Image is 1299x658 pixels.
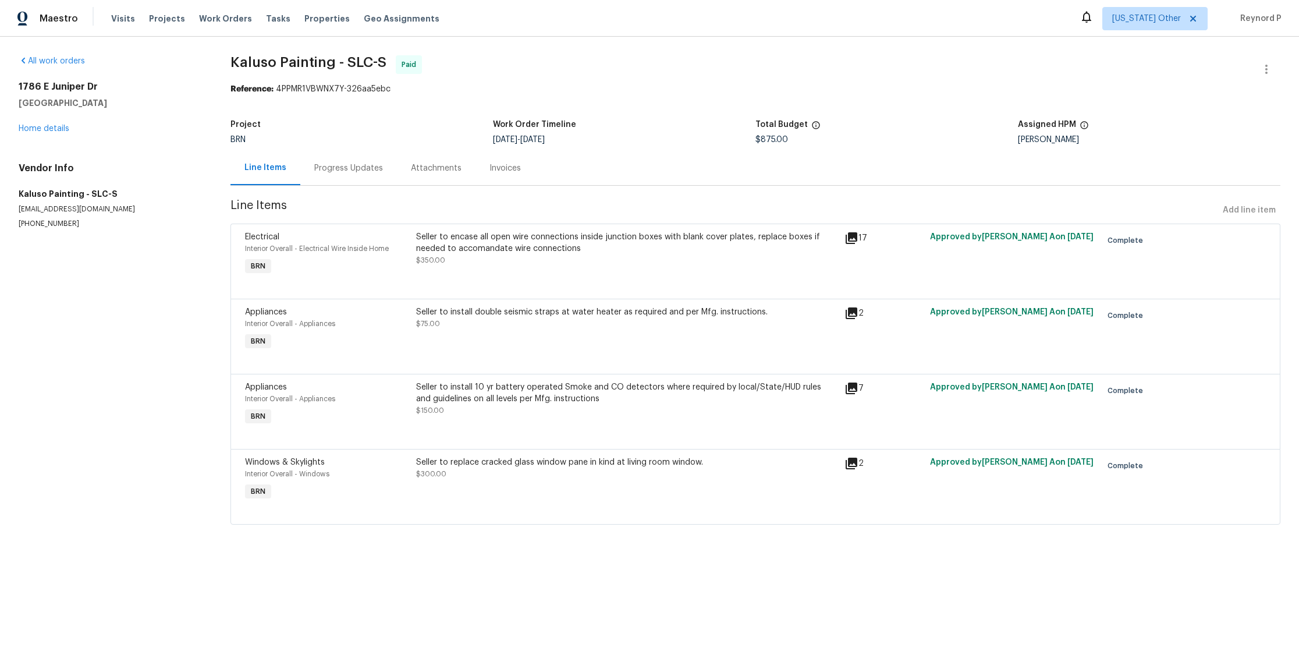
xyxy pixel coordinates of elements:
p: [EMAIL_ADDRESS][DOMAIN_NAME] [19,204,203,214]
span: Tasks [266,15,290,23]
span: Kaluso Painting - SLC-S [230,55,386,69]
div: Invoices [489,162,521,174]
div: 17 [844,231,923,245]
h5: Project [230,121,261,129]
div: [PERSON_NAME] [1018,136,1280,144]
span: Interior Overall - Electrical Wire Inside Home [245,245,389,252]
div: Seller to replace cracked glass window pane in kind at living room window. [416,457,837,468]
h5: Assigned HPM [1018,121,1076,129]
span: $75.00 [416,320,440,327]
div: 4PPMR1VBWNX7Y-326aa5ebc [230,83,1280,95]
span: Complete [1108,385,1148,397]
h5: Total Budget [755,121,808,129]
div: 2 [844,457,923,470]
span: BRN [246,260,270,272]
h5: Work Order Timeline [493,121,576,129]
span: BRN [230,136,246,144]
div: Seller to encase all open wire connections inside junction boxes with blank cover plates, replace... [416,231,837,254]
span: Reynord P [1236,13,1282,24]
span: [DATE] [520,136,545,144]
div: Seller to install 10 yr battery operated Smoke and CO detectors where required by local/State/HUD... [416,381,837,405]
span: [DATE] [1067,233,1094,241]
span: [DATE] [1067,383,1094,391]
div: Line Items [244,162,286,174]
span: Windows & Skylights [245,458,325,466]
span: Interior Overall - Appliances [245,395,335,402]
span: Geo Assignments [364,13,439,24]
span: Complete [1108,460,1148,472]
div: Seller to install double seismic straps at water heater as required and per Mfg. instructions. [416,306,837,318]
span: BRN [246,411,270,422]
span: [US_STATE] Other [1112,13,1181,24]
span: Line Items [230,200,1218,221]
span: Appliances [245,308,287,316]
span: BRN [246,486,270,497]
span: [DATE] [1067,308,1094,316]
span: Projects [149,13,185,24]
span: $300.00 [416,470,446,477]
span: Approved by [PERSON_NAME] A on [930,383,1094,391]
span: Interior Overall - Appliances [245,320,335,327]
div: 7 [844,381,923,395]
span: $350.00 [416,257,445,264]
span: Maestro [40,13,78,24]
a: All work orders [19,57,85,65]
span: Approved by [PERSON_NAME] A on [930,458,1094,466]
h2: 1786 E Juniper Dr [19,81,203,93]
a: Home details [19,125,69,133]
h4: Vendor Info [19,162,203,174]
span: Paid [402,59,421,70]
span: Electrical [245,233,279,241]
span: $875.00 [755,136,788,144]
span: Appliances [245,383,287,391]
div: Progress Updates [314,162,383,174]
span: [DATE] [1067,458,1094,466]
span: Interior Overall - Windows [245,470,329,477]
span: Work Orders [199,13,252,24]
span: $150.00 [416,407,444,414]
span: Visits [111,13,135,24]
span: Properties [304,13,350,24]
span: Approved by [PERSON_NAME] A on [930,233,1094,241]
span: The hpm assigned to this work order. [1080,121,1089,136]
span: - [493,136,545,144]
h5: Kaluso Painting - SLC-S [19,188,203,200]
span: The total cost of line items that have been proposed by Opendoor. This sum includes line items th... [811,121,821,136]
span: BRN [246,335,270,347]
span: Complete [1108,235,1148,246]
b: Reference: [230,85,274,93]
span: Complete [1108,310,1148,321]
span: [DATE] [493,136,517,144]
div: 2 [844,306,923,320]
span: Approved by [PERSON_NAME] A on [930,308,1094,316]
p: [PHONE_NUMBER] [19,219,203,229]
h5: [GEOGRAPHIC_DATA] [19,97,203,109]
div: Attachments [411,162,462,174]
